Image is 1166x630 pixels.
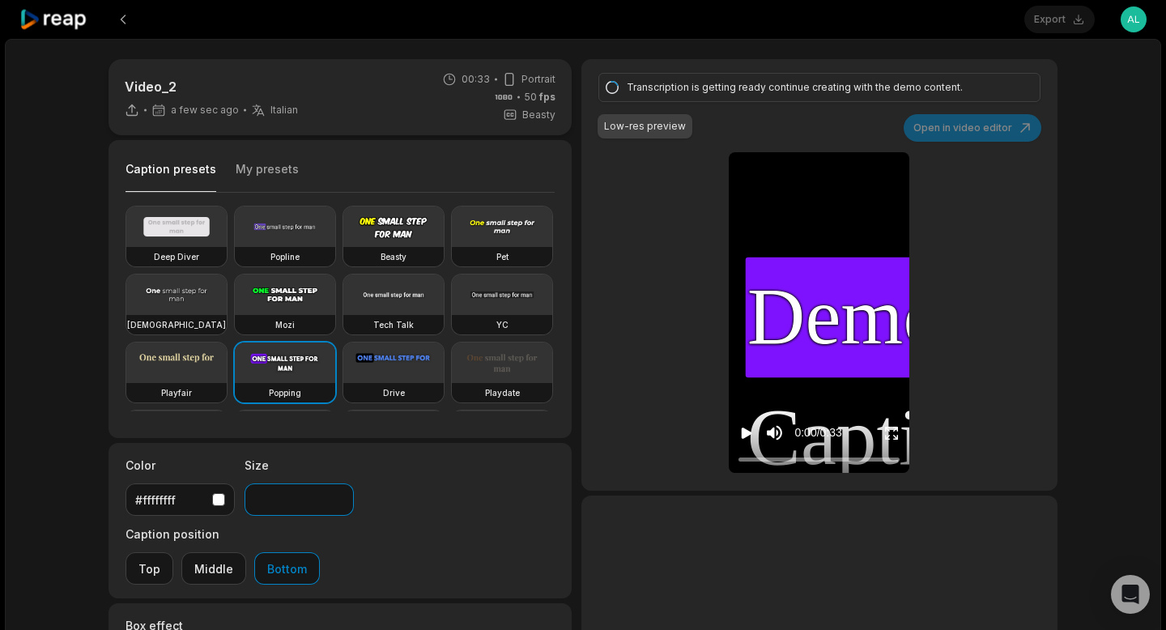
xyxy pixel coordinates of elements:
button: My presets [236,161,299,192]
span: 00:33 [462,72,490,87]
span: Beasty [522,108,555,122]
span: Demo [746,258,945,378]
label: Caption position [126,526,320,543]
button: Play video [738,418,755,448]
button: Bottom [254,552,320,585]
h3: Beasty [381,250,406,263]
button: Enter Fullscreen [883,418,900,448]
h3: Playfair [161,386,192,399]
h3: YC [496,318,509,331]
h3: [DEMOGRAPHIC_DATA] [127,318,226,331]
label: Color [126,457,235,474]
h3: Tech Talk [373,318,414,331]
div: Transcription is getting ready continue creating with the demo content. [627,80,1007,95]
h3: Drive [383,386,405,399]
span: Portrait [521,72,555,87]
div: Low-res preview [604,119,686,134]
p: Video_2 [125,77,298,96]
span: Demo [747,257,943,377]
div: 0:00 / 0:33 [794,424,841,441]
h3: Deep Diver [154,250,199,263]
button: Caption presets [126,161,216,193]
div: #ffffffff [135,492,206,509]
span: Captions: [747,377,1055,498]
span: fps [539,91,555,103]
label: Size [245,457,354,474]
button: Top [126,552,173,585]
span: 50 [525,90,555,104]
h3: Playdate [485,386,520,399]
span: a few sec ago [171,104,239,117]
button: #ffffffff [126,483,235,516]
div: Open Intercom Messenger [1111,575,1150,614]
h3: Pet [496,250,509,263]
h3: Mozi [275,318,295,331]
h3: Popping [269,386,301,399]
button: Middle [181,552,246,585]
span: Italian [270,104,298,117]
button: Mute sound [764,423,785,443]
h3: Popline [270,250,300,263]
